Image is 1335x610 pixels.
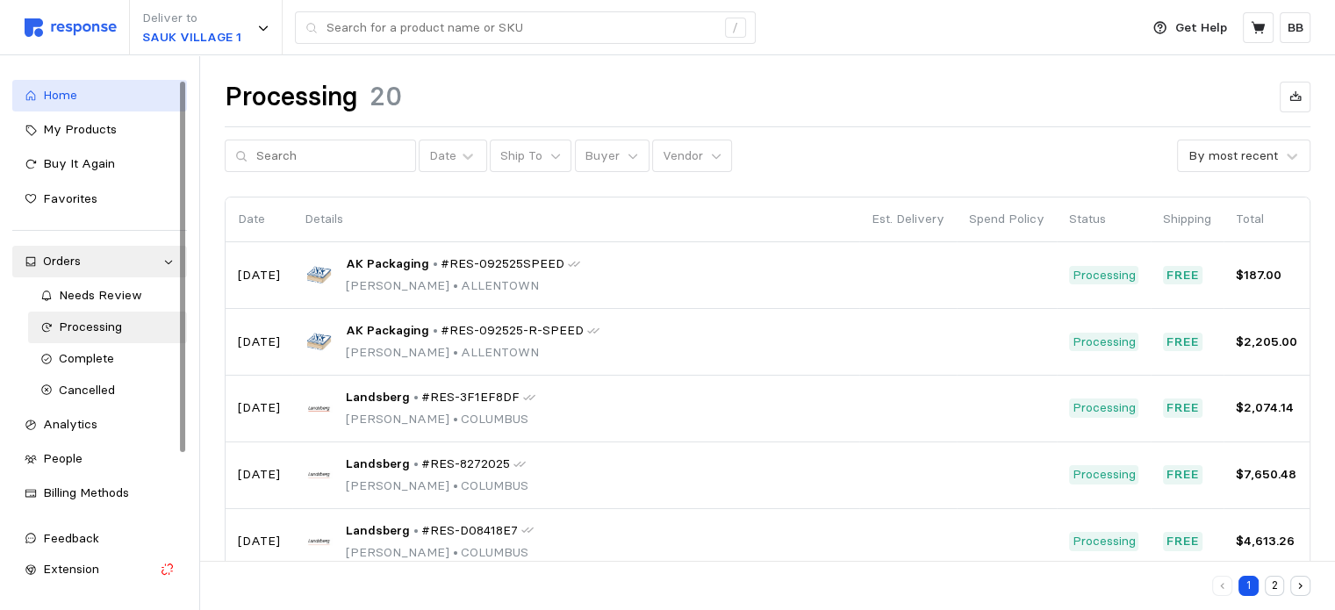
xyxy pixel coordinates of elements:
[305,261,334,290] img: AK Packaging
[12,554,187,585] button: Extension
[346,521,410,541] span: Landsberg
[59,319,122,334] span: Processing
[346,255,429,274] span: AK Packaging
[1166,266,1200,285] p: Free
[43,484,129,500] span: Billing Methods
[225,80,357,114] h1: Processing
[59,382,115,398] span: Cancelled
[1163,210,1211,229] p: Shipping
[43,121,117,137] span: My Products
[12,443,187,475] a: People
[305,460,334,489] img: Landsberg
[12,183,187,215] a: Favorites
[1166,465,1200,484] p: Free
[142,9,241,28] p: Deliver to
[1069,210,1138,229] p: Status
[1288,18,1303,38] p: BB
[305,527,334,556] img: Landsberg
[413,521,419,541] p: •
[346,477,528,496] p: [PERSON_NAME] COLUMBUS
[1166,333,1200,352] p: Free
[413,455,419,474] p: •
[969,210,1044,229] p: Spend Policy
[449,544,461,560] span: •
[346,388,410,407] span: Landsberg
[238,532,280,551] p: [DATE]
[421,388,520,407] span: #RES-3F1EF8DF
[12,80,187,111] a: Home
[346,343,599,362] p: [PERSON_NAME] ALLENTOWN
[1236,532,1297,551] p: $4,613.26
[346,543,534,563] p: [PERSON_NAME] COLUMBUS
[238,210,280,229] p: Date
[43,190,97,206] span: Favorites
[872,210,944,229] p: Est. Delivery
[238,333,280,352] p: [DATE]
[1236,465,1297,484] p: $7,650.48
[1073,398,1136,418] p: Processing
[346,410,535,429] p: [PERSON_NAME] COLUMBUS
[413,388,419,407] p: •
[43,561,99,577] span: Extension
[59,287,142,303] span: Needs Review
[238,465,280,484] p: [DATE]
[12,409,187,441] a: Analytics
[346,321,429,341] span: AK Packaging
[652,140,732,173] button: Vendor
[59,350,114,366] span: Complete
[1166,532,1200,551] p: Free
[28,375,188,406] a: Cancelled
[433,255,438,274] p: •
[28,312,188,343] a: Processing
[43,155,115,171] span: Buy It Again
[346,455,410,474] span: Landsberg
[1236,398,1297,418] p: $2,074.14
[663,147,703,166] p: Vendor
[142,28,241,47] p: SAUK VILLAGE 1
[1236,266,1297,285] p: $187.00
[43,87,77,103] span: Home
[1188,147,1278,165] div: By most recent
[238,266,280,285] p: [DATE]
[305,327,334,356] img: AK Packaging
[421,521,518,541] span: #RES-D08418E7
[43,252,156,271] div: Orders
[1143,11,1238,45] button: Get Help
[441,321,584,341] span: #RES-092525-R-SPEED
[305,210,847,229] p: Details
[449,277,461,293] span: •
[28,343,188,375] a: Complete
[1280,12,1310,43] button: BB
[12,114,187,146] a: My Products
[43,416,97,432] span: Analytics
[12,148,187,180] a: Buy It Again
[441,255,564,274] span: #RES-092525SPEED
[433,321,438,341] p: •
[256,140,406,172] input: Search
[25,18,117,37] img: svg%3e
[305,394,334,423] img: Landsberg
[1166,398,1200,418] p: Free
[449,344,461,360] span: •
[421,455,510,474] span: #RES-8272025
[1073,532,1136,551] p: Processing
[575,140,650,173] button: Buyer
[585,147,620,166] p: Buyer
[327,12,715,44] input: Search for a product name or SKU
[12,477,187,509] a: Billing Methods
[43,530,99,546] span: Feedback
[1073,266,1136,285] p: Processing
[238,398,280,418] p: [DATE]
[28,280,188,312] a: Needs Review
[12,523,187,555] button: Feedback
[1236,333,1297,352] p: $2,205.00
[1175,18,1227,38] p: Get Help
[1265,576,1285,596] button: 2
[43,450,83,466] span: People
[1238,576,1259,596] button: 1
[429,147,456,165] div: Date
[1073,333,1136,352] p: Processing
[500,147,542,166] p: Ship To
[490,140,571,173] button: Ship To
[725,18,746,39] div: /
